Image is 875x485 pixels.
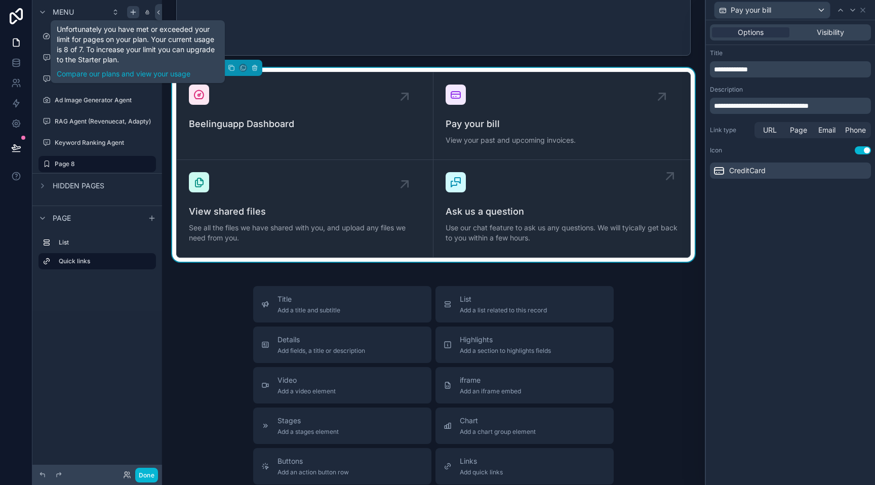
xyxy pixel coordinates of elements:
a: Page 8 [38,156,156,172]
span: Details [277,335,365,345]
label: Icon [710,146,722,154]
div: scrollable content [710,61,871,77]
span: Add quick links [460,468,503,476]
span: Visibility [817,27,844,37]
span: Chart [460,416,536,426]
span: Highlights [460,335,551,345]
label: Quick links [59,257,148,265]
a: RAG Agent (Revenuecat, Adapty) [38,113,156,130]
button: HighlightsAdd a section to highlights fields [435,327,614,363]
span: Beelinguapp Dashboard [189,117,421,131]
span: Add fields, a title or description [277,347,365,355]
span: Add an action button row [277,468,349,476]
label: Page 8 [55,160,150,168]
span: Page [53,213,71,223]
label: Description [710,86,743,94]
a: Ask us a questionUse our chat feature to ask us any questions. We will tyically get back to you w... [433,160,690,257]
a: Review Agent [38,71,156,87]
button: ListAdd a list related to this record [435,286,614,322]
span: Buttons [277,456,349,466]
span: Email [818,125,836,135]
span: Add a list related to this record [460,306,547,314]
span: Add a chart group element [460,428,536,436]
a: Dashboard [38,28,156,45]
button: VideoAdd a video element [253,367,431,403]
button: Done [135,468,158,482]
span: View your past and upcoming invoices. [446,135,678,145]
span: Add a stages element [277,428,339,436]
span: Links [460,456,503,466]
span: Add a video element [277,387,336,395]
label: List [59,238,152,247]
a: Compare our plans and view your usage [57,69,219,79]
a: Pay your billView your past and upcoming invoices. [433,72,690,160]
div: scrollable content [710,98,871,114]
label: Title [710,49,723,57]
span: iframe [460,375,521,385]
a: RAG Agent [38,50,156,66]
a: View shared filesSee all the files we have shared with you, and upload any files we need from you. [177,160,433,257]
span: Ask us a question [446,205,678,219]
span: Pay your bill [446,117,678,131]
span: Add a title and subtitle [277,306,340,314]
button: TitleAdd a title and subtitle [253,286,431,322]
button: LinksAdd quick links [435,448,614,484]
label: Keyword Ranking Agent [55,139,154,147]
span: Menu [53,7,74,17]
label: Ad Image Generator Agent [55,96,154,104]
a: Beelinguapp Dashboard [177,72,433,160]
span: CreditCard [729,166,766,176]
span: Video [277,375,336,385]
span: Phone [845,125,866,135]
span: List [460,294,547,304]
a: Keyword Ranking Agent [38,135,156,151]
span: Page [790,125,807,135]
button: Pay your bill [714,2,830,19]
label: RAG Agent (Revenuecat, Adapty) [55,117,154,126]
span: Add an iframe embed [460,387,521,395]
span: URL [763,125,777,135]
span: Pay your bill [731,5,771,15]
button: ButtonsAdd an action button row [253,448,431,484]
span: Hidden pages [53,181,104,191]
div: scrollable content [32,230,162,279]
span: See all the files we have shared with you, and upload any files we need from you. [189,223,421,243]
button: DetailsAdd fields, a title or description [253,327,431,363]
a: Ad Image Generator Agent [38,92,156,108]
span: Use our chat feature to ask us any questions. We will tyically get back to you within a few hours. [446,223,678,243]
span: Stages [277,416,339,426]
label: Link type [710,126,750,134]
span: Add a section to highlights fields [460,347,551,355]
span: Options [738,27,764,37]
button: StagesAdd a stages element [253,408,431,444]
button: ChartAdd a chart group element [435,408,614,444]
span: Title [277,294,340,304]
button: iframeAdd an iframe embed [435,367,614,403]
div: Unfortunately you have met or exceeded your limit for pages on your plan. Your current usage is 8... [57,24,219,79]
span: View shared files [189,205,421,219]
